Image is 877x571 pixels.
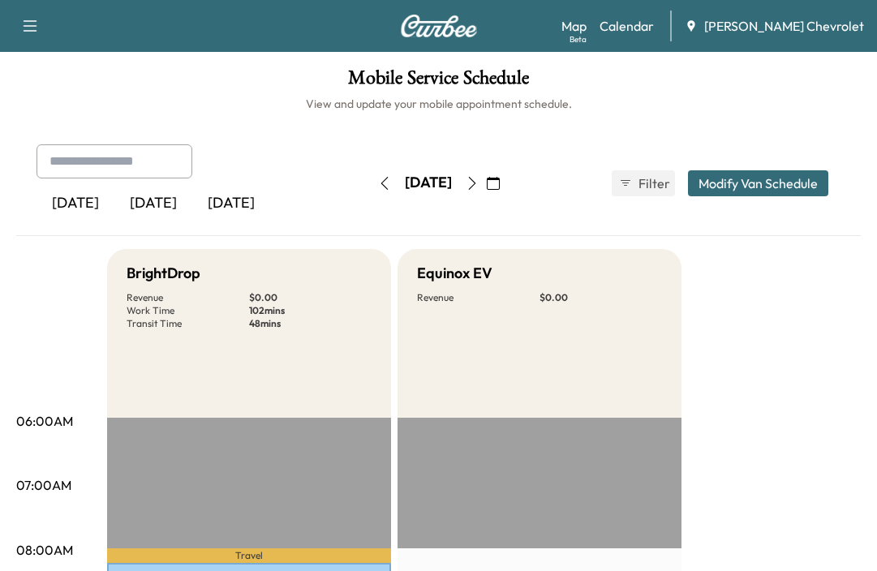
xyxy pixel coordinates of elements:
[612,170,675,196] button: Filter
[600,16,654,36] a: Calendar
[249,317,372,330] p: 48 mins
[127,262,200,285] h5: BrightDrop
[638,174,668,193] span: Filter
[16,68,861,96] h1: Mobile Service Schedule
[704,16,864,36] span: [PERSON_NAME] Chevrolet
[249,304,372,317] p: 102 mins
[540,291,662,304] p: $ 0.00
[405,173,452,193] div: [DATE]
[400,15,478,37] img: Curbee Logo
[688,170,828,196] button: Modify Van Schedule
[417,262,492,285] h5: Equinox EV
[107,548,391,562] p: Travel
[127,291,249,304] p: Revenue
[16,96,861,112] h6: View and update your mobile appointment schedule.
[37,185,114,222] div: [DATE]
[114,185,192,222] div: [DATE]
[570,33,587,45] div: Beta
[249,291,372,304] p: $ 0.00
[192,185,270,222] div: [DATE]
[16,475,71,495] p: 07:00AM
[127,304,249,317] p: Work Time
[127,317,249,330] p: Transit Time
[561,16,587,36] a: MapBeta
[417,291,540,304] p: Revenue
[16,540,73,560] p: 08:00AM
[16,411,73,431] p: 06:00AM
